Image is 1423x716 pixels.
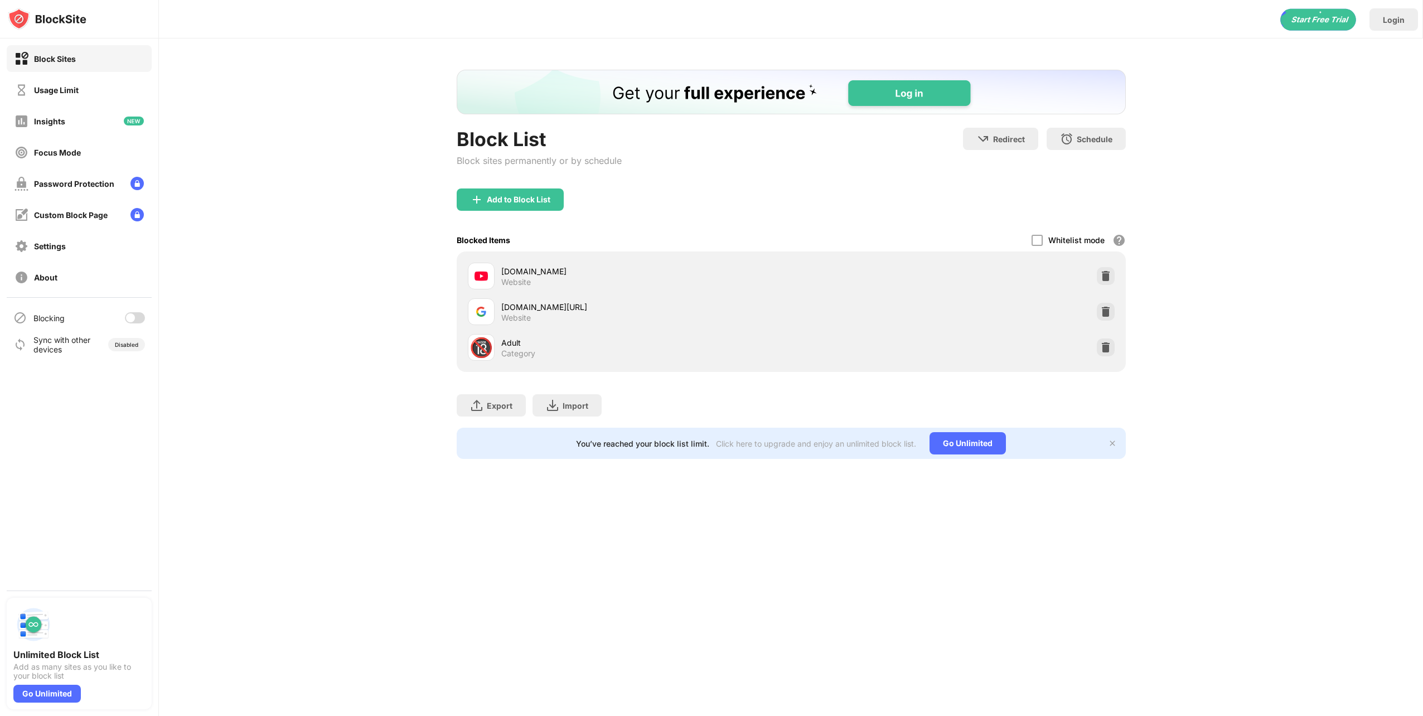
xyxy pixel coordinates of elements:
img: new-icon.svg [124,117,144,125]
div: Block Sites [34,54,76,64]
div: Schedule [1077,134,1112,144]
div: Whitelist mode [1048,235,1105,245]
img: block-on.svg [14,52,28,66]
img: sync-icon.svg [13,338,27,351]
div: Unlimited Block List [13,649,145,660]
div: Login [1383,15,1405,25]
img: focus-off.svg [14,146,28,159]
div: Disabled [115,341,138,348]
div: Go Unlimited [13,685,81,703]
div: Block sites permanently or by schedule [457,155,622,166]
img: logo-blocksite.svg [8,8,86,30]
div: Category [501,349,535,359]
div: About [34,273,57,282]
img: lock-menu.svg [130,208,144,221]
div: Export [487,401,512,410]
div: Click here to upgrade and enjoy an unlimited block list. [716,439,916,448]
div: Custom Block Page [34,210,108,220]
iframe: Banner [457,70,1126,114]
img: about-off.svg [14,270,28,284]
img: blocking-icon.svg [13,311,27,325]
div: Block List [457,128,622,151]
img: customize-block-page-off.svg [14,208,28,222]
div: Usage Limit [34,85,79,95]
div: Website [501,313,531,323]
img: password-protection-off.svg [14,177,28,191]
img: insights-off.svg [14,114,28,128]
img: x-button.svg [1108,439,1117,448]
img: settings-off.svg [14,239,28,253]
div: Redirect [993,134,1025,144]
img: push-block-list.svg [13,604,54,645]
div: Blocking [33,313,65,323]
img: time-usage-off.svg [14,83,28,97]
div: You’ve reached your block list limit. [576,439,709,448]
img: favicons [475,269,488,283]
img: favicons [475,305,488,318]
div: Insights [34,117,65,126]
img: lock-menu.svg [130,177,144,190]
div: Blocked Items [457,235,510,245]
div: Add as many sites as you like to your block list [13,662,145,680]
div: Sync with other devices [33,335,91,354]
div: Go Unlimited [930,432,1006,454]
div: Add to Block List [487,195,550,204]
div: [DOMAIN_NAME][URL] [501,301,791,313]
div: Focus Mode [34,148,81,157]
div: 🔞 [470,336,493,359]
div: Adult [501,337,791,349]
div: Password Protection [34,179,114,188]
div: animation [1280,8,1356,31]
div: Settings [34,241,66,251]
div: Website [501,277,531,287]
div: Import [563,401,588,410]
div: [DOMAIN_NAME] [501,265,791,277]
